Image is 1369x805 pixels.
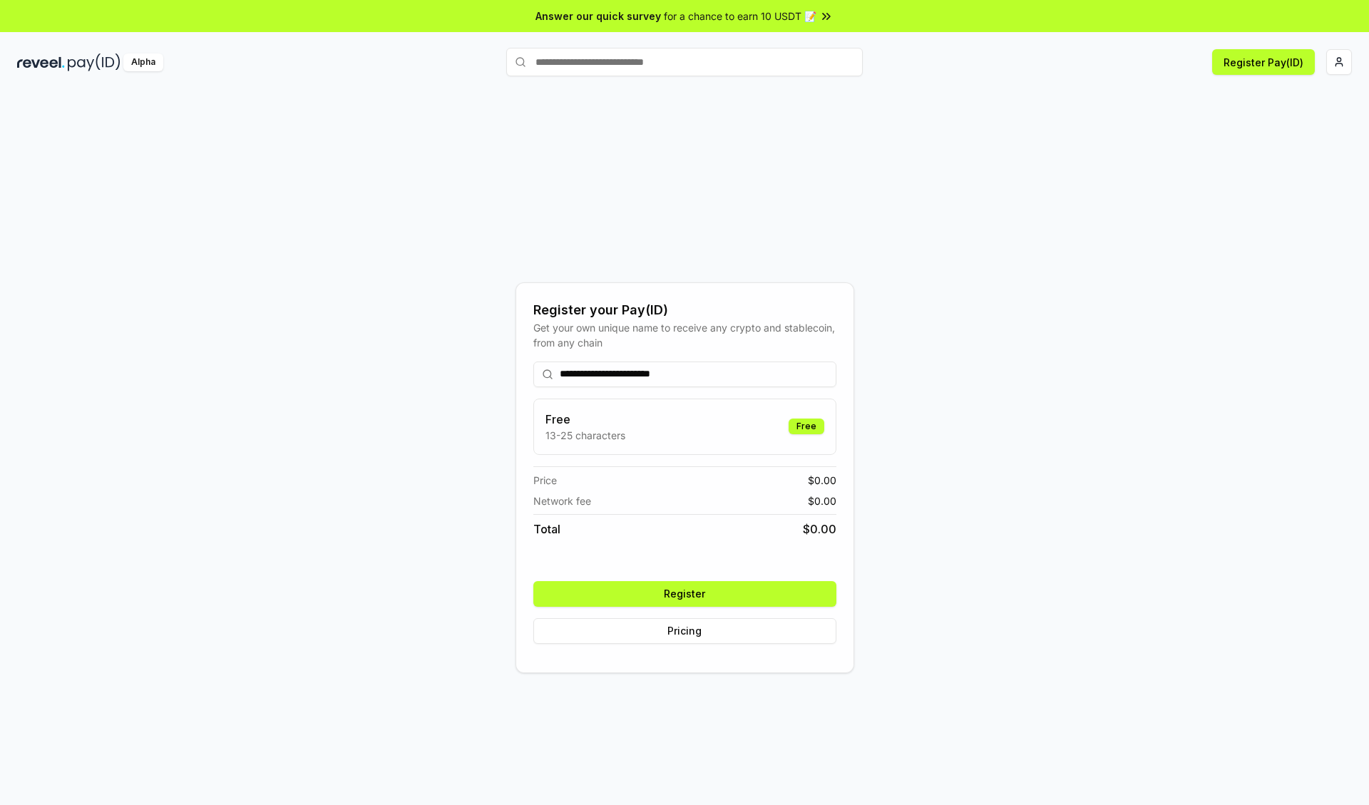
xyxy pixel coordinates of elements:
[533,493,591,508] span: Network fee
[123,53,163,71] div: Alpha
[664,9,816,24] span: for a chance to earn 10 USDT 📝
[17,53,65,71] img: reveel_dark
[545,411,625,428] h3: Free
[533,300,836,320] div: Register your Pay(ID)
[803,521,836,538] span: $ 0.00
[533,618,836,644] button: Pricing
[68,53,121,71] img: pay_id
[533,521,560,538] span: Total
[533,581,836,607] button: Register
[1212,49,1315,75] button: Register Pay(ID)
[533,320,836,350] div: Get your own unique name to receive any crypto and stablecoin, from any chain
[533,473,557,488] span: Price
[535,9,661,24] span: Answer our quick survey
[808,493,836,508] span: $ 0.00
[545,428,625,443] p: 13-25 characters
[808,473,836,488] span: $ 0.00
[789,419,824,434] div: Free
